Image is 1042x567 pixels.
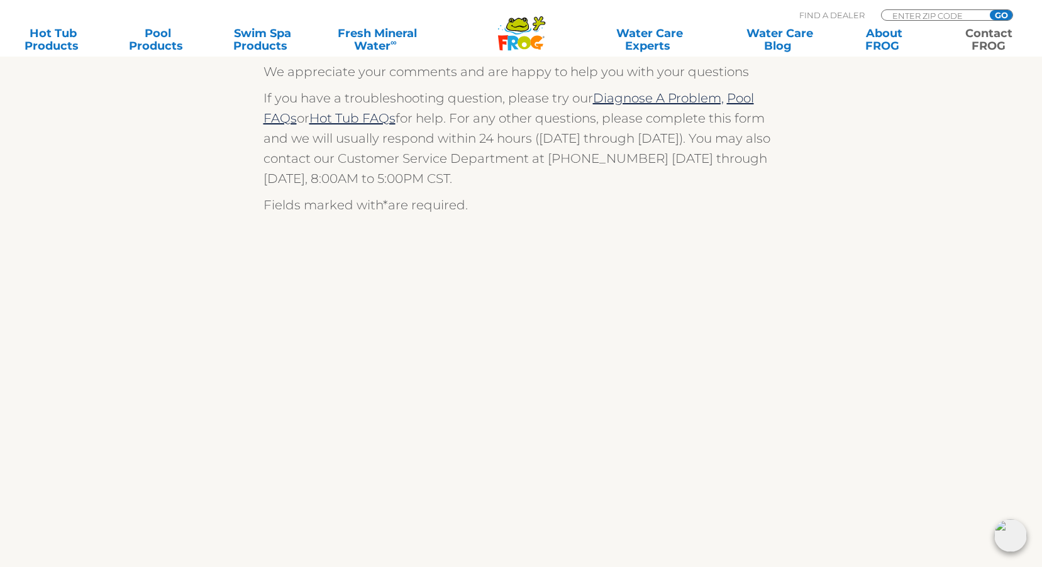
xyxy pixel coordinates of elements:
a: Hot TubProducts [13,27,94,52]
a: ContactFROG [948,27,1029,52]
p: Fields marked with are required. [263,195,779,215]
p: Find A Dealer [799,9,865,21]
sup: ∞ [391,37,397,47]
a: Swim SpaProducts [222,27,303,52]
img: openIcon [994,519,1027,552]
input: Zip Code Form [891,10,976,21]
a: Diagnose A Problem, [593,91,724,106]
a: AboutFROG [843,27,924,52]
p: We appreciate your comments and are happy to help you with your questions [263,62,779,82]
a: PoolProducts [117,27,198,52]
p: If you have a troubleshooting question, please try our or for help. For any other questions, plea... [263,88,779,189]
a: Water CareBlog [739,27,820,52]
a: Water CareExperts [584,27,716,52]
a: Fresh MineralWater∞ [326,27,428,52]
input: GO [990,10,1012,20]
a: Hot Tub FAQs [309,111,396,126]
